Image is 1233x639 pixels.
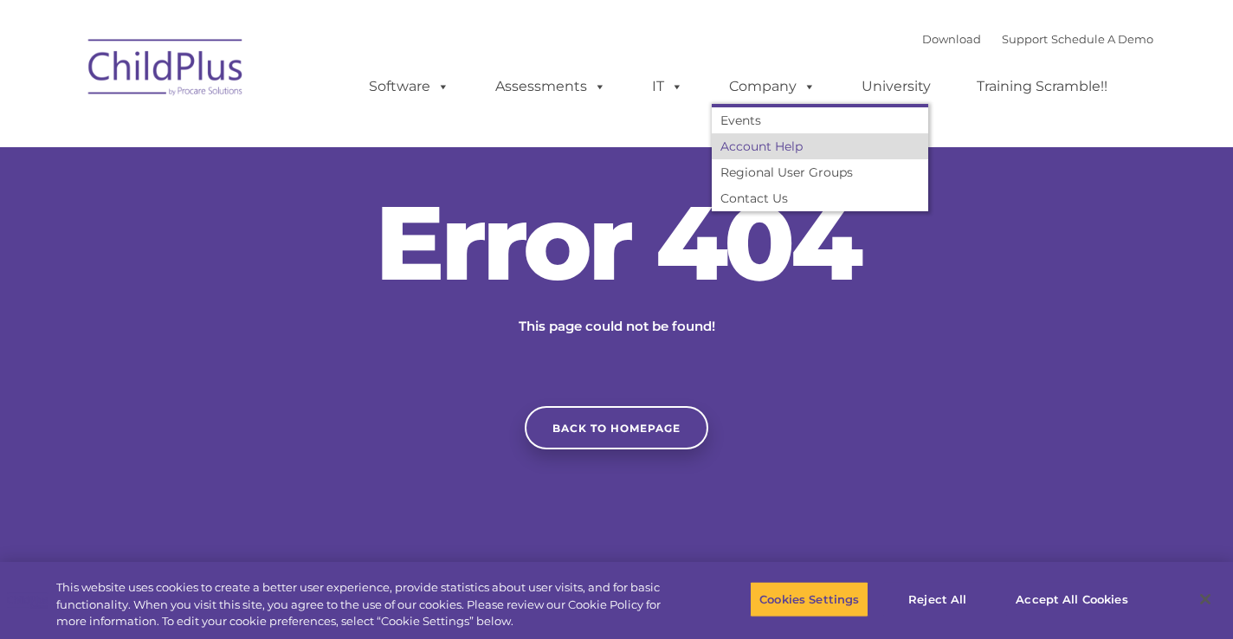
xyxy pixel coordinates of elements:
[712,159,928,185] a: Regional User Groups
[1051,32,1153,46] a: Schedule A Demo
[478,69,623,104] a: Assessments
[750,581,868,617] button: Cookies Settings
[922,32,981,46] a: Download
[883,581,991,617] button: Reject All
[635,69,700,104] a: IT
[712,133,928,159] a: Account Help
[712,107,928,133] a: Events
[1006,581,1137,617] button: Accept All Cookies
[352,69,467,104] a: Software
[844,69,948,104] a: University
[80,27,253,113] img: ChildPlus by Procare Solutions
[435,316,798,337] p: This page could not be found!
[922,32,1153,46] font: |
[357,190,876,294] h2: Error 404
[959,69,1125,104] a: Training Scramble!!
[56,579,678,630] div: This website uses cookies to create a better user experience, provide statistics about user visit...
[712,185,928,211] a: Contact Us
[712,69,833,104] a: Company
[525,406,708,449] a: Back to homepage
[1186,580,1224,618] button: Close
[1002,32,1048,46] a: Support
